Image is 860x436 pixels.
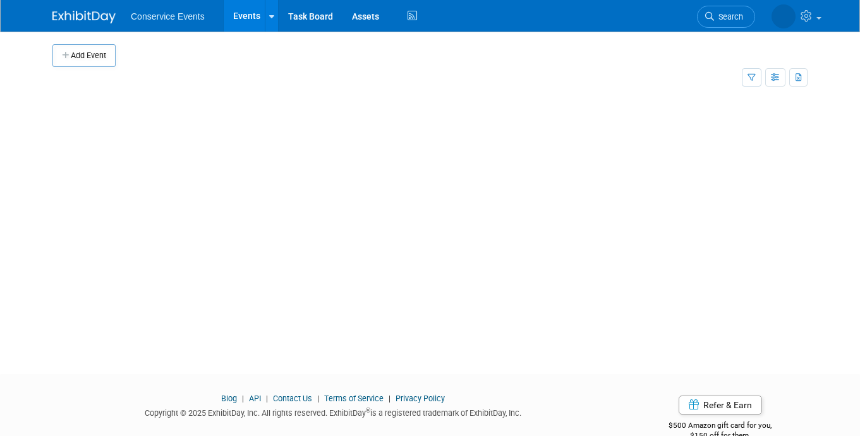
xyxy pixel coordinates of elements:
[714,12,743,21] span: Search
[366,407,370,414] sup: ®
[221,394,237,403] a: Blog
[52,44,116,67] button: Add Event
[324,394,384,403] a: Terms of Service
[697,6,755,28] a: Search
[263,394,271,403] span: |
[239,394,247,403] span: |
[772,4,796,28] img: Amiee Griffey
[679,396,762,415] a: Refer & Earn
[52,404,614,419] div: Copyright © 2025 ExhibitDay, Inc. All rights reserved. ExhibitDay is a registered trademark of Ex...
[396,394,445,403] a: Privacy Policy
[314,394,322,403] span: |
[273,394,312,403] a: Contact Us
[385,394,394,403] span: |
[52,11,116,23] img: ExhibitDay
[131,11,205,21] span: Conservice Events
[249,394,261,403] a: API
